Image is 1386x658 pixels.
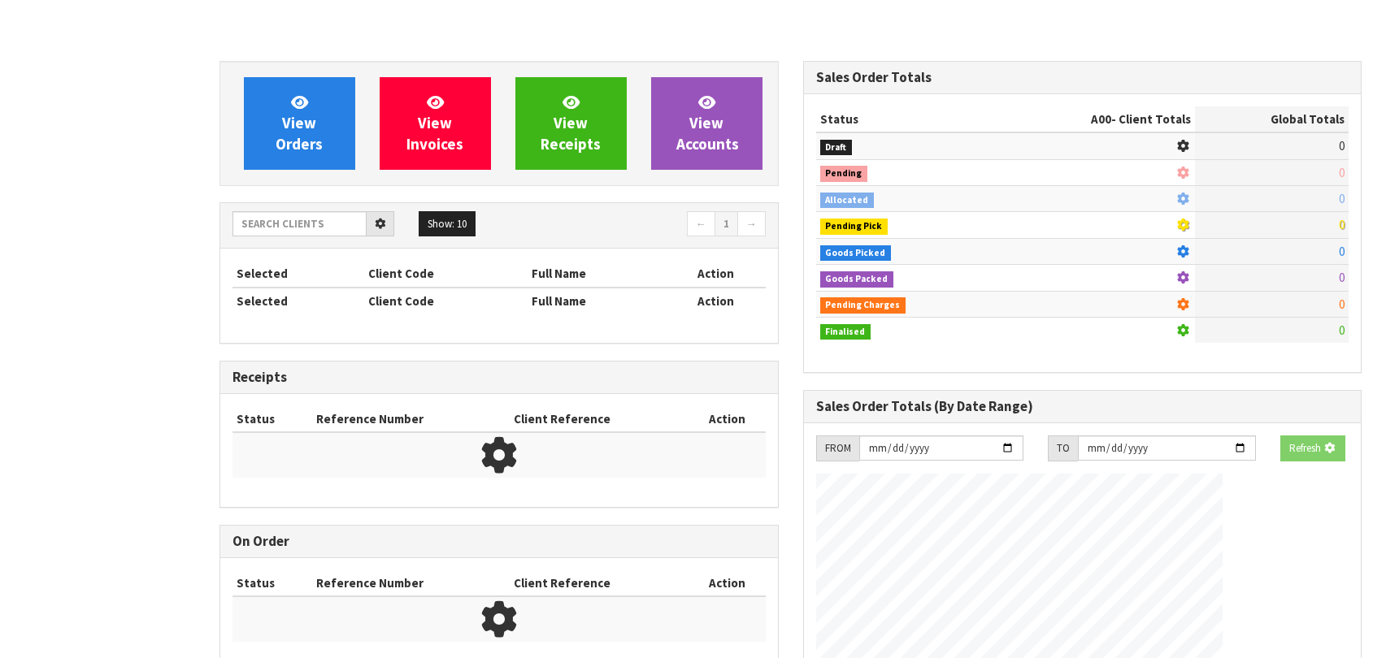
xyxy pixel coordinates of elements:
h3: On Order [232,534,766,549]
th: Full Name [528,288,667,314]
span: 0 [1339,297,1345,312]
div: TO [1048,435,1078,461]
a: ViewAccounts [651,77,763,170]
a: 1 [715,211,738,237]
span: View Accounts [676,93,739,154]
th: - Client Totals [992,106,1194,132]
span: 0 [1339,138,1345,154]
span: A00 [1091,111,1111,127]
span: View Orders [276,93,323,154]
th: Selected [232,288,364,314]
th: Action [667,288,766,314]
span: 0 [1339,244,1345,259]
span: Goods Packed [820,271,894,288]
th: Status [816,106,993,132]
span: Pending [820,166,868,182]
div: FROM [816,435,859,461]
span: 0 [1339,217,1345,232]
span: View Receipts [541,93,601,154]
span: Pending Charges [820,297,906,314]
th: Action [689,406,765,432]
span: 0 [1339,165,1345,180]
th: Client Reference [510,570,689,596]
th: Full Name [528,261,667,287]
th: Selected [232,261,364,287]
span: 0 [1339,191,1345,206]
span: Pending Pick [820,219,889,235]
th: Action [667,261,766,287]
a: → [737,211,766,237]
button: Refresh [1280,435,1345,461]
th: Status [232,406,312,432]
th: Client Code [364,261,528,287]
th: Reference Number [312,570,510,596]
nav: Page navigation [511,211,766,240]
th: Status [232,570,312,596]
input: Search clients [232,211,367,236]
span: Finalised [820,324,871,340]
a: ViewInvoices [380,77,491,170]
th: Client Reference [510,406,689,432]
span: View Invoices [406,93,463,154]
span: Goods Picked [820,245,892,262]
h3: Receipts [232,370,766,385]
span: 0 [1339,323,1345,338]
th: Global Totals [1195,106,1349,132]
th: Action [689,570,765,596]
span: Allocated [820,193,875,209]
a: ← [687,211,715,237]
th: Client Code [364,288,528,314]
button: Show: 10 [419,211,476,237]
h3: Sales Order Totals (By Date Range) [816,399,1349,414]
span: 0 [1339,270,1345,285]
a: ViewOrders [244,77,355,170]
th: Reference Number [312,406,510,432]
a: ViewReceipts [515,77,627,170]
span: Draft [820,140,853,156]
h3: Sales Order Totals [816,70,1349,85]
